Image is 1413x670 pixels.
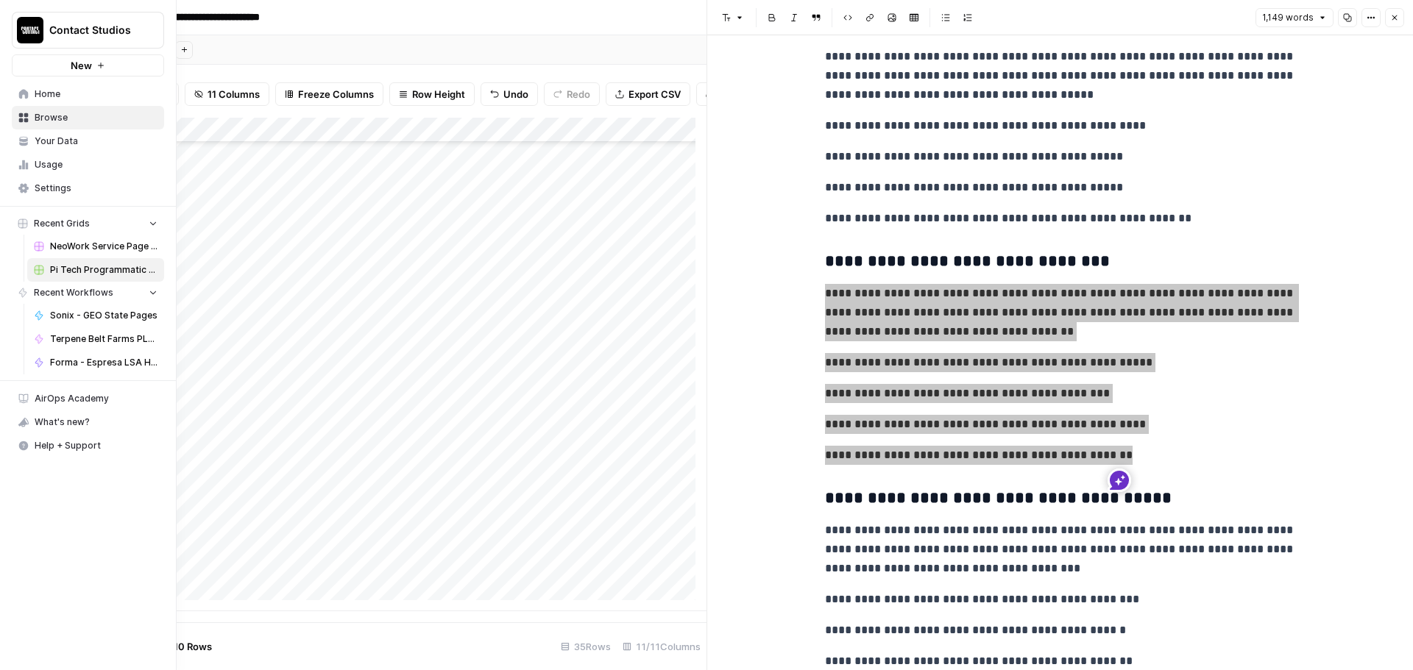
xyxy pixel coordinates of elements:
[275,82,383,106] button: Freeze Columns
[12,434,164,457] button: Help + Support
[35,88,157,101] span: Home
[1262,11,1314,24] span: 1,149 words
[153,639,212,654] span: Add 10 Rows
[71,58,92,73] span: New
[35,182,157,195] span: Settings
[27,258,164,282] a: Pi Tech Programmatic Service pages Grid
[50,263,157,277] span: Pi Tech Programmatic Service pages Grid
[27,351,164,374] a: Forma - Espresa LSA Heist
[35,158,157,171] span: Usage
[27,304,164,327] a: Sonix - GEO State Pages
[555,635,617,658] div: 35 Rows
[13,411,163,433] div: What's new?
[34,286,113,299] span: Recent Workflows
[34,217,90,230] span: Recent Grids
[481,82,538,106] button: Undo
[12,82,164,106] a: Home
[12,153,164,177] a: Usage
[50,356,157,369] span: Forma - Espresa LSA Heist
[50,332,157,346] span: Terpene Belt Farms PLP Descriptions (Text Output v2)
[12,410,164,434] button: What's new?
[412,87,465,101] span: Row Height
[617,635,706,658] div: 11/11 Columns
[298,87,374,101] span: Freeze Columns
[567,87,590,101] span: Redo
[35,111,157,124] span: Browse
[35,135,157,148] span: Your Data
[12,213,164,235] button: Recent Grids
[12,282,164,304] button: Recent Workflows
[503,87,528,101] span: Undo
[49,23,138,38] span: Contact Studios
[389,82,475,106] button: Row Height
[12,177,164,200] a: Settings
[12,12,164,49] button: Workspace: Contact Studios
[606,82,690,106] button: Export CSV
[628,87,681,101] span: Export CSV
[27,235,164,258] a: NeoWork Service Page Grid v1
[12,129,164,153] a: Your Data
[17,17,43,43] img: Contact Studios Logo
[185,82,269,106] button: 11 Columns
[50,240,157,253] span: NeoWork Service Page Grid v1
[544,82,600,106] button: Redo
[12,106,164,129] a: Browse
[27,327,164,351] a: Terpene Belt Farms PLP Descriptions (Text Output v2)
[12,387,164,410] a: AirOps Academy
[35,439,157,452] span: Help + Support
[12,54,164,76] button: New
[1256,8,1334,27] button: 1,149 words
[50,309,157,322] span: Sonix - GEO State Pages
[208,87,260,101] span: 11 Columns
[35,392,157,405] span: AirOps Academy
